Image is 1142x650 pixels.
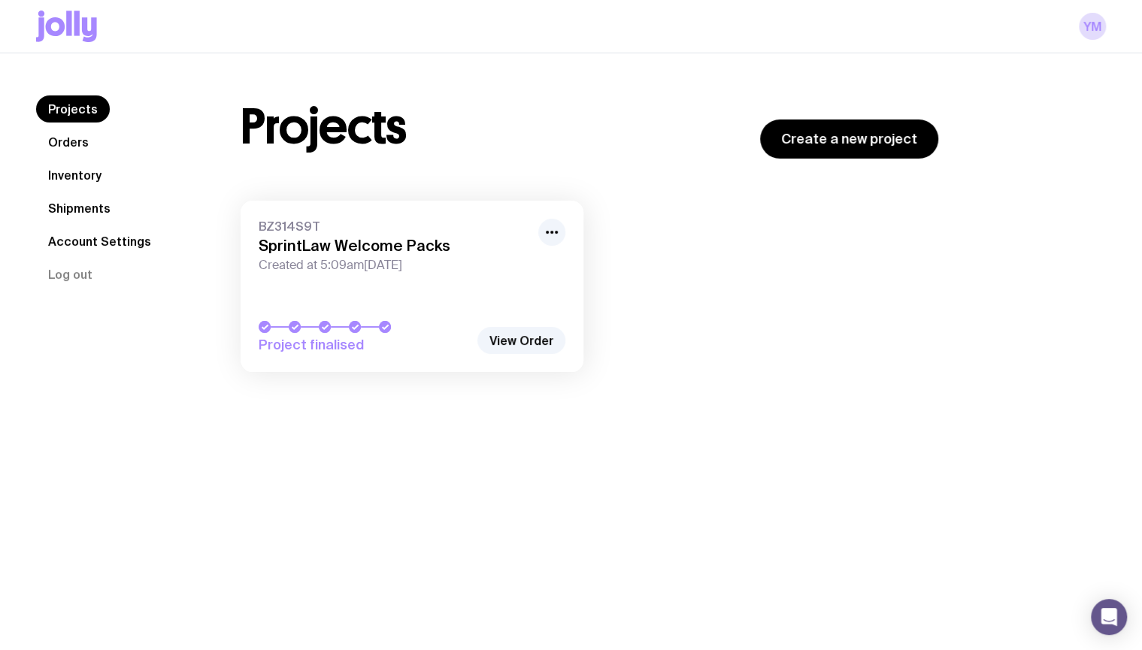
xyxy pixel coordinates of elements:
a: Projects [36,95,110,122]
span: Project finalised [259,336,469,354]
a: View Order [477,327,565,354]
h3: SprintLaw Welcome Packs [259,237,529,255]
button: Log out [36,261,105,288]
a: Orders [36,128,101,156]
a: Account Settings [36,228,163,255]
span: Created at 5:09am[DATE] [259,258,529,273]
div: Open Intercom Messenger [1091,599,1127,635]
h1: Projects [241,103,407,151]
a: Inventory [36,162,114,189]
span: BZ314S9T [259,219,529,234]
a: BZ314S9TSprintLaw Welcome PacksCreated at 5:09am[DATE]Project finalised [241,201,583,372]
a: YM [1079,13,1106,40]
a: Shipments [36,195,123,222]
a: Create a new project [760,119,938,159]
